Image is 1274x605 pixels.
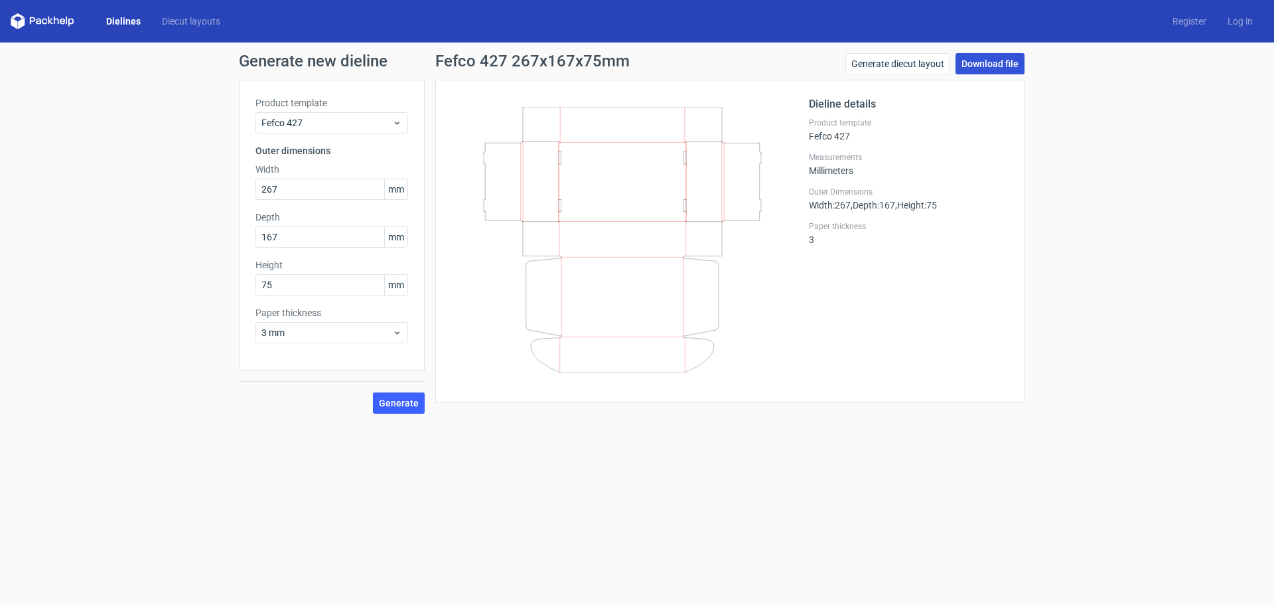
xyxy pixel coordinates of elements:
label: Depth [255,211,408,224]
label: Paper thickness [809,221,1008,232]
a: Generate diecut layout [845,53,950,74]
h3: Outer dimensions [255,144,408,157]
span: 3 mm [261,326,392,339]
div: 3 [809,221,1008,245]
span: mm [384,275,407,295]
span: mm [384,179,407,199]
span: Width : 267 [809,200,851,211]
label: Product template [255,96,408,110]
h1: Fefco 427 267x167x75mm [435,53,630,69]
div: Millimeters [809,152,1008,176]
h1: Generate new dieline [239,53,1035,69]
label: Product template [809,118,1008,128]
button: Generate [373,392,425,414]
span: , Height : 75 [895,200,937,211]
a: Dielines [96,15,151,28]
label: Outer Dimensions [809,187,1008,197]
span: , Depth : 167 [851,200,895,211]
span: Generate [379,398,419,408]
a: Register [1162,15,1217,28]
label: Measurements [809,152,1008,163]
label: Width [255,163,408,176]
label: Paper thickness [255,306,408,319]
h2: Dieline details [809,96,1008,112]
label: Height [255,258,408,272]
a: Log in [1217,15,1263,28]
a: Diecut layouts [151,15,231,28]
span: Fefco 427 [261,116,392,130]
a: Download file [955,53,1025,74]
div: Fefco 427 [809,118,1008,141]
span: mm [384,227,407,247]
